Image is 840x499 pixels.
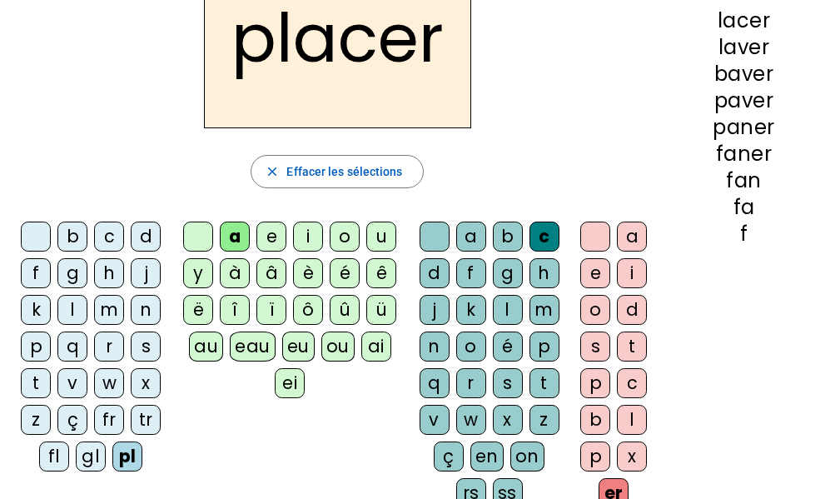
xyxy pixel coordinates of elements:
div: ë [183,295,213,325]
div: o [580,295,610,325]
div: p [580,368,610,398]
div: y [183,258,213,288]
div: l [617,405,647,435]
div: g [493,258,523,288]
div: t [529,368,559,398]
div: p [580,442,610,472]
div: laver [674,37,813,57]
div: m [529,295,559,325]
div: b [493,222,523,252]
div: ç [434,442,464,472]
div: î [220,295,250,325]
div: û [330,295,360,325]
div: fa [674,197,813,217]
div: d [131,222,161,252]
div: ü [366,295,396,325]
div: l [57,295,87,325]
div: t [21,368,51,398]
div: baver [674,64,813,84]
div: i [617,258,647,288]
div: ou [321,332,355,362]
div: é [330,258,360,288]
div: f [674,224,813,244]
div: o [330,222,360,252]
div: on [510,442,544,472]
div: e [580,258,610,288]
span: Effacer les sélections [286,162,402,182]
div: è [293,258,323,288]
div: paver [674,91,813,111]
div: q [420,368,450,398]
div: b [57,222,87,252]
div: ê [366,258,396,288]
div: eu [282,332,315,362]
div: i [293,222,323,252]
div: h [529,258,559,288]
div: o [456,332,486,362]
div: v [57,368,87,398]
div: é [493,332,523,362]
div: r [94,332,124,362]
div: q [57,332,87,362]
div: pl [112,442,142,472]
div: m [94,295,124,325]
div: k [21,295,51,325]
mat-icon: close [265,164,280,179]
div: eau [230,332,276,362]
div: â [256,258,286,288]
div: c [94,222,124,252]
div: c [617,368,647,398]
div: t [617,332,647,362]
div: ai [361,332,391,362]
div: a [456,222,486,252]
div: r [456,368,486,398]
div: k [456,295,486,325]
div: f [21,258,51,288]
div: n [131,295,161,325]
div: g [57,258,87,288]
div: c [529,222,559,252]
div: d [420,258,450,288]
div: f [456,258,486,288]
div: v [420,405,450,435]
div: faner [674,144,813,164]
div: ï [256,295,286,325]
div: x [493,405,523,435]
div: tr [131,405,161,435]
div: x [617,442,647,472]
div: d [617,295,647,325]
div: ei [275,368,305,398]
div: ô [293,295,323,325]
div: lacer [674,11,813,31]
div: gl [76,442,106,472]
div: fan [674,171,813,191]
div: x [131,368,161,398]
div: w [456,405,486,435]
div: e [256,222,286,252]
div: l [493,295,523,325]
div: paner [674,117,813,137]
div: s [131,332,161,362]
div: s [493,368,523,398]
div: ç [57,405,87,435]
div: j [131,258,161,288]
div: u [366,222,396,252]
div: z [21,405,51,435]
div: en [470,442,504,472]
div: n [420,332,450,362]
div: h [94,258,124,288]
div: z [529,405,559,435]
div: p [21,332,51,362]
div: b [580,405,610,435]
div: w [94,368,124,398]
div: a [617,222,647,252]
div: fl [39,442,69,472]
div: s [580,332,610,362]
button: Effacer les sélections [251,155,423,188]
div: a [220,222,250,252]
div: au [189,332,223,362]
div: j [420,295,450,325]
div: à [220,258,250,288]
div: p [529,332,559,362]
div: fr [94,405,124,435]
